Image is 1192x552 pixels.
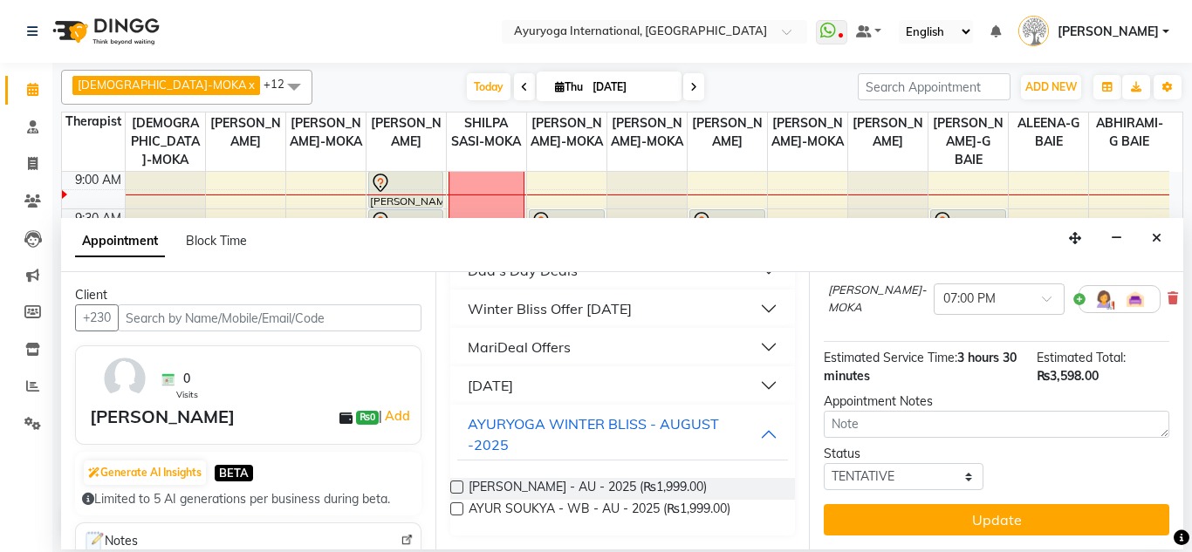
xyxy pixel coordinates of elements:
[75,226,165,257] span: Appointment
[527,112,606,153] span: [PERSON_NAME]-MOKA
[1089,112,1169,153] span: ABHIRAMI-G BAIE
[768,112,847,153] span: [PERSON_NAME]-MOKA
[457,331,789,363] button: MariDeal Offers
[1037,350,1126,365] span: Estimated Total:
[469,500,730,521] span: AYUR SOUKYA - WB - AU - 2025 (₨1,999.00)
[78,78,247,92] span: [DEMOGRAPHIC_DATA]-MOKA
[176,388,198,401] span: Visits
[369,172,443,208] div: [PERSON_NAME], TK10, 09:00 AM-09:30 AM, Consultation with [PERSON_NAME] at [GEOGRAPHIC_DATA]
[688,112,767,153] span: [PERSON_NAME]
[1144,225,1169,252] button: Close
[928,112,1008,171] span: [PERSON_NAME]-G BAIE
[369,210,443,246] div: [PERSON_NAME], TK04, 09:30 AM-10:00 AM, Consultation with [PERSON_NAME] at [GEOGRAPHIC_DATA]
[848,112,928,153] span: [PERSON_NAME]
[457,293,789,324] button: Winter Bliss Offer [DATE]
[1021,75,1081,99] button: ADD NEW
[264,77,298,91] span: +12
[690,210,764,323] div: [PERSON_NAME], TK05, 09:30 AM-11:00 AM, THREAD OF LOVE - ABH + PGF
[468,298,632,319] div: Winter Bliss Offer [DATE]
[75,304,119,331] button: +230
[118,304,421,331] input: Search by Name/Mobile/Email/Code
[447,112,526,153] span: SHILPA SASI-MOKA
[126,112,205,171] span: [DEMOGRAPHIC_DATA]-MOKA
[469,478,707,500] span: [PERSON_NAME] - AU - 2025 (₨1,999.00)
[1037,368,1099,384] span: ₨3,598.00
[824,350,957,365] span: Estimated Service Time:
[468,375,513,396] div: [DATE]
[247,78,255,92] a: x
[551,80,587,93] span: Thu
[286,112,366,153] span: [PERSON_NAME]-MOKA
[75,286,421,304] div: Client
[206,112,285,153] span: [PERSON_NAME]
[45,7,164,56] img: logo
[457,408,789,460] button: AYURYOGA WINTER BLISS - AUGUST -2025
[1009,112,1088,153] span: ALEENA-G BAIE
[468,337,571,358] div: MariDeal Offers
[1125,289,1146,310] img: Interior.png
[183,370,190,388] span: 0
[530,210,604,323] div: [PERSON_NAME], TK05, 09:30 AM-11:00 AM, THREAD OF LOVE - ABH + PGF
[379,405,413,426] span: |
[587,74,675,100] input: 2025-09-04
[468,413,761,455] div: AYURYOGA WINTER BLISS - AUGUST -2025
[828,282,927,316] span: [PERSON_NAME]-MOKA
[931,210,1005,284] div: Vissen, TK02, 09:30 AM-10:30 AM, Thakra Dhara (Full Body)
[457,370,789,401] button: [DATE]
[607,112,687,153] span: [PERSON_NAME]-MOKA
[824,392,1169,411] div: Appointment Notes
[1093,289,1114,310] img: Hairdresser.png
[90,404,235,430] div: [PERSON_NAME]
[382,405,413,426] a: Add
[824,445,983,463] div: Status
[72,171,125,189] div: 9:00 AM
[858,73,1010,100] input: Search Appointment
[367,112,446,153] span: [PERSON_NAME]
[824,504,1169,535] button: Update
[356,411,379,425] span: ₨0
[467,73,510,100] span: Today
[215,465,253,481] span: BETA
[82,490,414,508] div: Limited to 5 AI generations per business during beta.
[186,233,247,249] span: Block Time
[84,460,206,485] button: Generate AI Insights
[99,353,150,404] img: avatar
[62,112,125,131] div: Therapist
[1025,80,1077,93] span: ADD NEW
[72,209,125,228] div: 9:30 AM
